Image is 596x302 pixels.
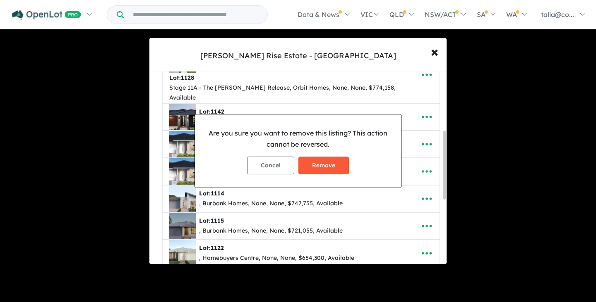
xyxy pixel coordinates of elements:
[247,157,294,174] button: Cancel
[298,157,349,174] button: Remove
[202,128,394,150] p: Are you sure you want to remove this listing? This action cannot be reversed.
[12,10,81,20] img: Openlot PRO Logo White
[541,10,574,19] span: talia@co...
[125,6,266,24] input: Try estate name, suburb, builder or developer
